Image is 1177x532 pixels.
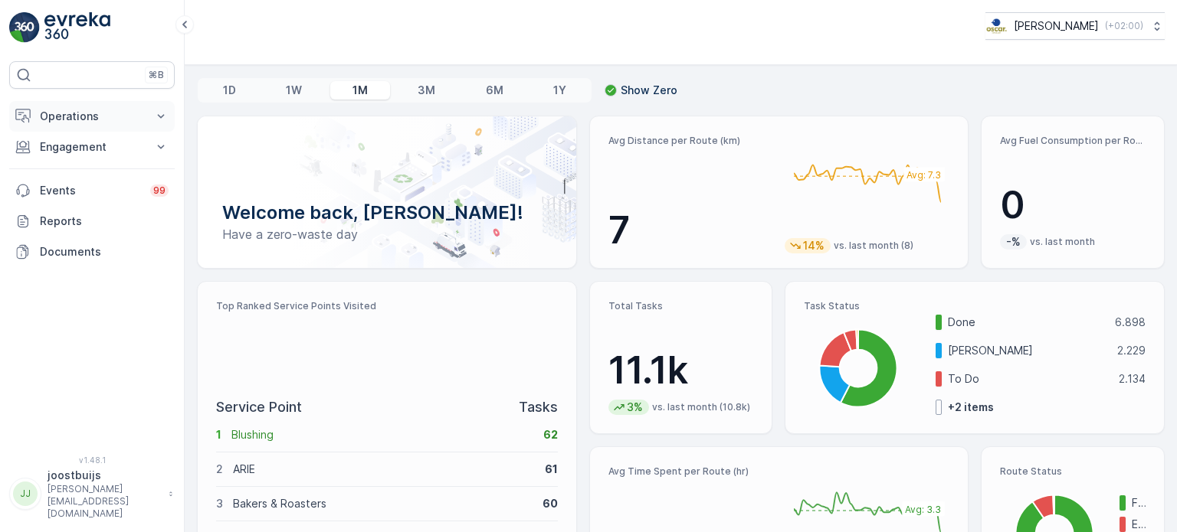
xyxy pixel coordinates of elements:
p: Engagement [40,139,144,155]
p: Welcome back, [PERSON_NAME]! [222,201,552,225]
p: [PERSON_NAME] [948,343,1107,358]
p: Show Zero [621,83,677,98]
p: 60 [543,496,558,511]
button: Operations [9,101,175,132]
p: Route Status [1000,465,1146,478]
p: 3 [216,496,223,511]
p: Reports [40,214,169,229]
p: 3% [625,400,644,415]
p: 0 [1000,182,1146,228]
p: Events [40,183,141,198]
p: 2.229 [1117,343,1146,358]
button: JJjoostbuijs[PERSON_NAME][EMAIL_ADDRESS][DOMAIN_NAME] [9,468,175,520]
p: + 2 items [948,400,994,415]
p: Total Tasks [608,300,754,312]
p: vs. last month (8) [834,240,913,252]
p: Avg Distance per Route (km) [608,135,773,147]
p: 1D [223,83,236,98]
div: JJ [13,481,38,506]
a: Reports [9,206,175,237]
p: Avg Time Spent per Route (hr) [608,465,773,478]
a: Events99 [9,175,175,206]
img: basis-logo_rgb2x.png [985,18,1008,34]
a: Documents [9,237,175,267]
p: Documents [40,244,169,259]
p: 7 [608,207,773,253]
p: Tasks [519,397,558,418]
p: Bakers & Roasters [233,496,533,511]
p: joostbuijs [48,468,161,483]
p: Blushing [231,427,533,442]
p: [PERSON_NAME] [1014,18,1099,34]
p: Have a zero-waste day [222,225,552,243]
img: logo [9,12,40,43]
p: Expired [1132,517,1146,532]
button: [PERSON_NAME](+02:00) [985,12,1165,40]
p: 2 [216,462,223,477]
img: logo_light-DOdMpM7g.png [44,12,110,43]
p: Task Status [804,300,1146,312]
p: 1W [286,83,302,98]
p: 6M [486,83,503,98]
p: Operations [40,109,144,124]
span: v 1.48.1 [9,455,175,465]
p: Top Ranked Service Points Visited [216,300,558,312]
p: -% [1005,234,1022,250]
p: Done [948,315,1105,330]
p: 2.134 [1119,371,1146,387]
p: ARIE [233,462,535,477]
p: 6.898 [1115,315,1146,330]
p: 1M [352,83,368,98]
p: vs. last month [1030,236,1095,248]
p: 1 [216,427,221,442]
p: vs. last month (10.8k) [652,401,750,413]
button: Engagement [9,132,175,162]
p: 1Y [553,83,566,98]
p: 14% [802,238,826,253]
p: Finished [1132,495,1146,511]
p: 11.1k [608,348,754,393]
p: To Do [948,371,1109,387]
p: [PERSON_NAME][EMAIL_ADDRESS][DOMAIN_NAME] [48,483,161,520]
p: Service Point [216,397,302,418]
p: ( +02:00 ) [1105,20,1143,32]
p: 62 [543,427,558,442]
p: 99 [153,184,166,197]
p: 3M [418,83,435,98]
p: 61 [545,462,558,477]
p: ⌘B [149,69,164,81]
p: Avg Fuel Consumption per Route (lt) [1000,135,1146,147]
